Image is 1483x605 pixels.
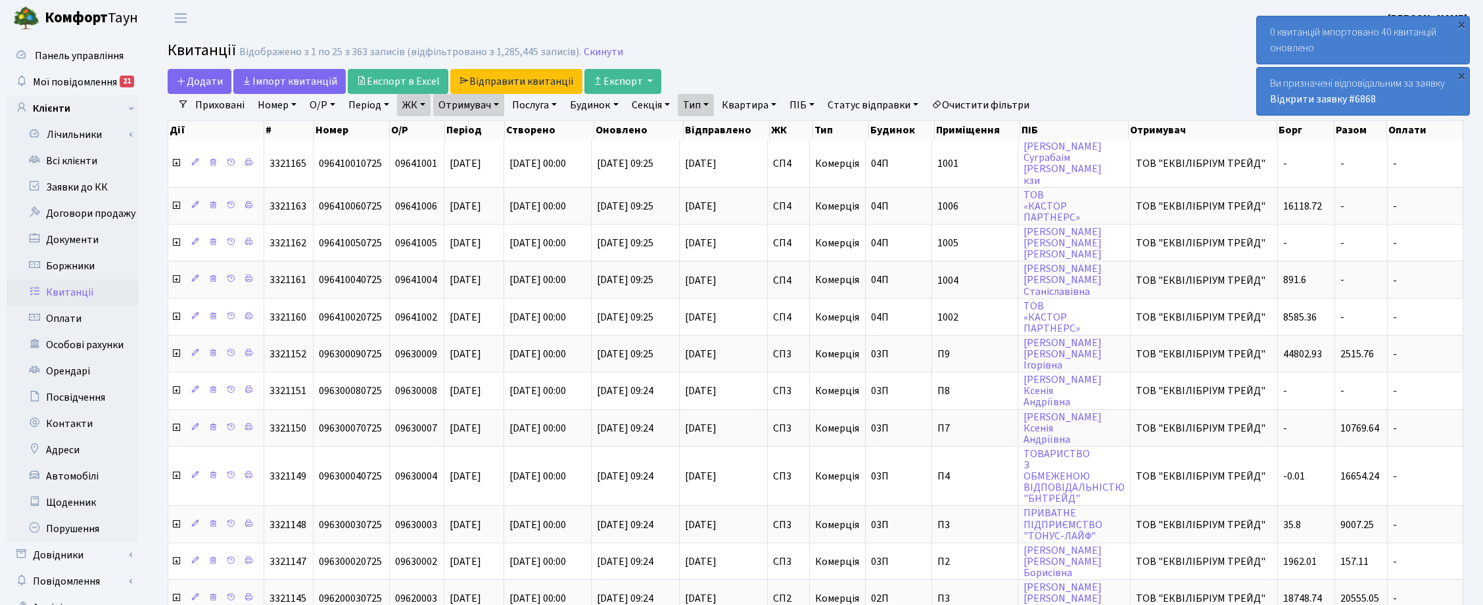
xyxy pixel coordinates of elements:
[1136,312,1272,323] span: ТОВ "ЕКВІЛІБРІУМ ТРЕЙД"
[815,310,859,325] span: Комерція
[1024,447,1125,506] a: ТОВАРИСТВОЗОБМЕЖЕНОЮВІДПОВІДАЛЬНІСТЮ"БНТРЕЙД"
[7,148,138,174] a: Всі клієнти
[319,273,382,288] span: 096410040725
[770,121,812,139] th: ЖК
[937,386,1012,396] span: П8
[319,347,382,361] span: 096300090725
[1283,554,1317,569] span: 1962.01
[871,156,889,171] span: 04П
[348,69,448,94] a: Експорт в Excel
[937,201,1012,212] span: 1006
[1257,68,1469,115] div: Ви призначені відповідальним за заявку
[319,384,382,398] span: 096300080725
[1283,469,1305,483] span: -0.01
[7,516,138,542] a: Порушення
[45,7,108,28] b: Комфорт
[395,156,437,171] span: 09641001
[815,421,859,436] span: Комерція
[319,236,382,250] span: 096410050725
[871,236,889,250] span: 04П
[678,94,714,116] a: Тип
[1393,238,1457,248] span: -
[7,411,138,437] a: Контакти
[685,423,762,434] span: [DATE]
[509,156,566,171] span: [DATE] 00:00
[1340,421,1379,436] span: 10769.64
[1024,336,1102,372] a: [PERSON_NAME][PERSON_NAME]Ігорівна
[7,279,138,305] a: Квитанції
[319,156,382,171] span: 096410010725
[773,471,804,482] span: СП3
[505,121,594,139] th: Створено
[773,275,804,286] span: СП4
[784,94,820,116] a: ПІБ
[1136,556,1272,567] span: ТОВ "ЕКВІЛІБРІУМ ТРЕЙД"
[1393,275,1457,286] span: -
[815,199,859,213] span: Комерція
[1393,312,1457,323] span: -
[13,5,39,32] img: logo.png
[935,121,1020,139] th: Приміщення
[509,273,566,288] span: [DATE] 00:00
[871,273,889,288] span: 04П
[252,94,302,116] a: Номер
[395,236,437,250] span: 09641005
[685,349,762,359] span: [DATE]
[1283,310,1317,325] span: 8585.36
[1393,593,1457,604] span: -
[871,310,889,325] span: 04П
[168,39,236,62] span: Квитанції
[937,158,1012,169] span: 1001
[7,305,138,332] a: Оплати
[815,156,859,171] span: Комерція
[871,554,889,569] span: 03П
[1024,261,1102,298] a: [PERSON_NAME][PERSON_NAME]Станіславівна
[233,69,346,94] a: Iмпорт квитанцій
[597,273,653,288] span: [DATE] 09:25
[815,518,859,532] span: Комерція
[270,384,306,398] span: 3321151
[815,554,859,569] span: Комерція
[773,349,804,359] span: СП3
[270,421,306,436] span: 3321150
[7,43,138,69] a: Панель управління
[1283,421,1287,436] span: -
[1455,18,1468,31] div: ×
[509,347,566,361] span: [DATE] 00:00
[7,253,138,279] a: Боржники
[270,518,306,532] span: 3321148
[35,49,124,63] span: Панель управління
[450,310,481,325] span: [DATE]
[1024,139,1102,187] a: [PERSON_NAME]Суграбаім[PERSON_NAME]кзи
[7,227,138,253] a: Документи
[509,310,566,325] span: [DATE] 00:00
[120,76,134,87] div: 21
[1283,156,1287,171] span: -
[685,201,762,212] span: [DATE]
[450,421,481,436] span: [DATE]
[773,593,804,604] span: СП2
[773,423,804,434] span: СП3
[584,46,623,58] a: Скинути
[509,384,566,398] span: [DATE] 00:00
[597,518,653,532] span: [DATE] 09:24
[450,518,481,532] span: [DATE]
[45,7,138,30] span: Таун
[685,238,762,248] span: [DATE]
[395,347,437,361] span: 09630009
[1024,188,1080,225] a: ТОВ«КАСТОРПАРТНЕРС»
[565,94,623,116] a: Будинок
[1393,386,1457,396] span: -
[1393,349,1457,359] span: -
[1136,201,1272,212] span: ТОВ "ЕКВІЛІБРІУМ ТРЕЙД"
[773,386,804,396] span: СП3
[390,121,444,139] th: О/Р
[937,471,1012,482] span: П4
[1136,275,1272,286] span: ТОВ "ЕКВІЛІБРІУМ ТРЕЙД"
[7,95,138,122] a: Клієнти
[815,236,859,250] span: Комерція
[815,384,859,398] span: Комерція
[7,568,138,594] a: Повідомлення
[1340,199,1344,213] span: -
[509,199,566,213] span: [DATE] 00:00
